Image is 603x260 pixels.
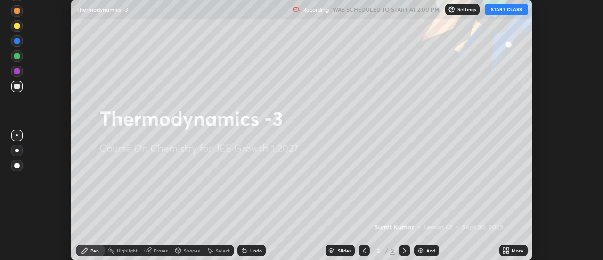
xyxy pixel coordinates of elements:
p: Settings [457,7,476,12]
img: add-slide-button [417,247,424,254]
div: Slides [338,248,351,253]
p: Thermodynamics -3 [76,6,128,13]
img: recording.375f2c34.svg [293,6,301,13]
div: Undo [250,248,262,253]
div: Shapes [184,248,200,253]
div: Add [426,248,435,253]
img: class-settings-icons [448,6,456,13]
div: 2 [374,248,383,253]
div: Select [216,248,230,253]
h5: WAS SCHEDULED TO START AT 2:00 PM [333,5,440,14]
div: Highlight [117,248,138,253]
div: / [385,248,388,253]
div: More [512,248,523,253]
div: Pen [90,248,99,253]
div: Eraser [154,248,168,253]
p: Recording [302,6,329,13]
div: 2 [390,246,395,255]
button: START CLASS [485,4,528,15]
